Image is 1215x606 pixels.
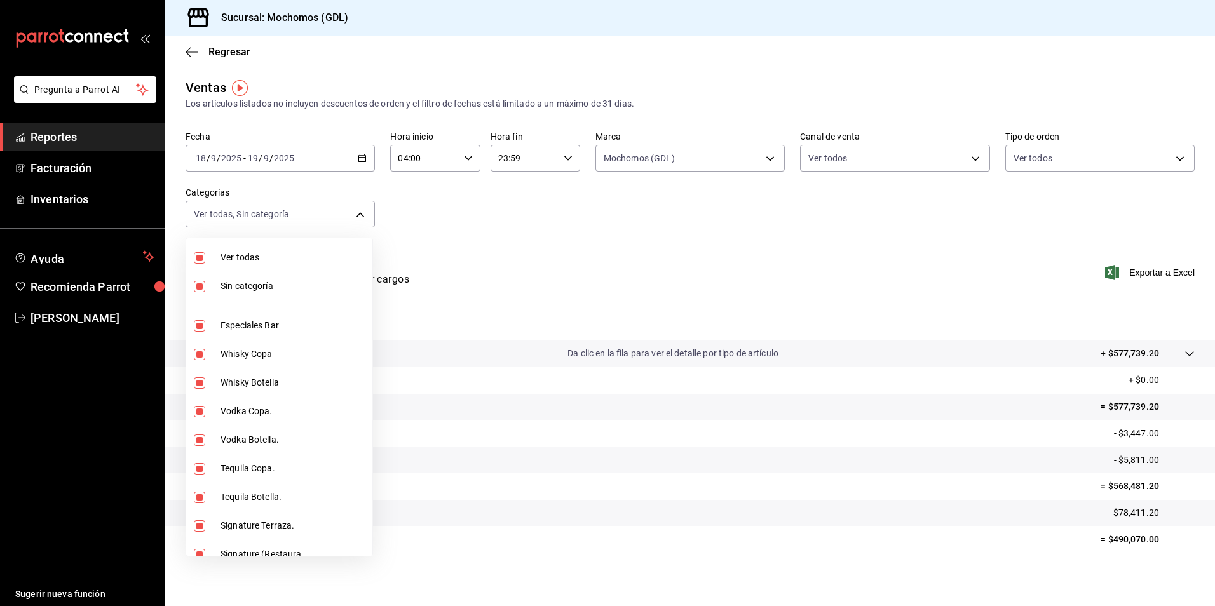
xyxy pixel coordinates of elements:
span: Especiales Bar [221,319,367,332]
span: Signature Terraza. [221,519,367,532]
span: Sin categoría [221,279,367,293]
img: Tooltip marker [232,80,248,96]
span: Ver todas [221,251,367,264]
span: Vodka Botella. [221,433,367,447]
span: Tequila Copa. [221,462,367,475]
span: Signature (Restaura. [221,548,367,561]
span: Tequila Botella. [221,490,367,504]
span: Whisky Botella [221,376,367,389]
span: Whisky Copa [221,347,367,361]
span: Vodka Copa. [221,405,367,418]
